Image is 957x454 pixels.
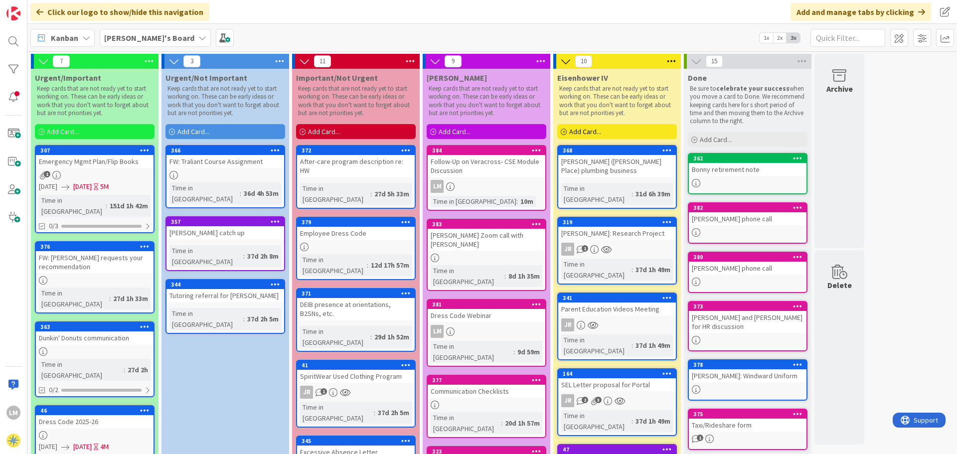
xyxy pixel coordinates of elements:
[693,361,806,368] div: 378
[36,242,154,251] div: 376
[167,85,283,117] p: Keep cards that are not ready yet to start working on. These can be early ideas or work that you ...
[563,219,676,226] div: 319
[445,55,462,67] span: 9
[760,33,773,43] span: 1x
[689,253,806,262] div: 380
[36,406,154,415] div: 46
[558,155,676,177] div: [PERSON_NAME] ([PERSON_NAME] Place) plumbing business
[297,437,415,446] div: 345
[428,385,545,398] div: Communication Checklists
[558,378,676,391] div: SEL Letter proposal for Portal
[689,253,806,275] div: 380[PERSON_NAME] phone call
[632,264,633,275] span: :
[300,183,370,205] div: Time in [GEOGRAPHIC_DATA]
[689,311,806,333] div: [PERSON_NAME] and [PERSON_NAME] for HR discussion
[428,376,545,398] div: 377Communication Checklists
[111,293,151,304] div: 27d 1h 33m
[431,341,513,363] div: Time in [GEOGRAPHIC_DATA]
[300,386,313,399] div: JR
[106,200,107,211] span: :
[30,3,209,21] div: Click our logo to show/hide this navigation
[36,322,154,331] div: 363
[302,290,415,297] div: 371
[716,84,790,93] strong: celebrate your success
[51,32,78,44] span: Kanban
[302,219,415,226] div: 379
[241,188,281,199] div: 36d 4h 53m
[558,243,676,256] div: JR
[372,188,412,199] div: 27d 5h 33m
[49,221,58,231] span: 0/3
[689,163,806,176] div: Bonny retirement note
[428,220,545,251] div: 383[PERSON_NAME] Zoom call with [PERSON_NAME]
[370,188,372,199] span: :
[245,251,281,262] div: 37d 2h 8m
[632,340,633,351] span: :
[297,361,415,370] div: 41
[36,406,154,428] div: 46Dress Code 2025-26
[582,397,588,403] span: 2
[37,85,153,117] p: Keep cards that are not ready yet to start working on. These can be early ideas or work that you ...
[826,83,853,95] div: Archive
[429,85,544,117] p: Keep cards that are not ready yet to start working on. These can be early ideas or work that you ...
[300,254,367,276] div: Time in [GEOGRAPHIC_DATA]
[515,346,542,357] div: 9d 59m
[689,154,806,163] div: 362
[171,147,284,154] div: 366
[561,410,632,432] div: Time in [GEOGRAPHIC_DATA]
[689,369,806,382] div: [PERSON_NAME]: Windward Uniform
[516,196,518,207] span: :
[36,155,154,168] div: Emergency Mgmt Plan/Flip Books
[49,385,58,395] span: 0/2
[632,416,633,427] span: :
[432,221,545,228] div: 383
[240,188,241,199] span: :
[697,435,703,441] span: 1
[558,318,676,331] div: JR
[166,146,284,168] div: 366FW: Traliant Course Assignment
[558,218,676,240] div: 319[PERSON_NAME]: Research Project
[36,146,154,168] div: 307Emergency Mgmt Plan/Flip Books
[558,394,676,407] div: JR
[563,147,676,154] div: 368
[302,362,415,369] div: 41
[36,331,154,344] div: Dunkin' Donuts communication
[308,127,340,136] span: Add Card...
[559,85,675,117] p: Keep cards that are not ready yet to start working on. These can be early ideas or work that you ...
[693,254,806,261] div: 380
[558,369,676,391] div: 164SEL Letter proposal for Portal
[297,298,415,320] div: DEIB presence at orientations, B2SNs, etc.
[633,340,673,351] div: 37d 1h 49m
[39,442,57,452] span: [DATE]
[427,73,487,83] span: Lisa
[428,300,545,309] div: 381
[104,33,194,43] b: [PERSON_NAME]'s Board
[428,376,545,385] div: 377
[300,402,374,424] div: Time in [GEOGRAPHIC_DATA]
[21,1,45,13] span: Support
[243,313,245,324] span: :
[171,218,284,225] div: 357
[582,245,588,252] span: 1
[693,155,806,162] div: 362
[166,289,284,302] div: Tutoring referral for [PERSON_NAME]
[791,3,931,21] div: Add and manage tabs by clicking
[827,279,852,291] div: Delete
[297,289,415,298] div: 371
[689,154,806,176] div: 362Bonny retirement note
[689,203,806,212] div: 382
[183,55,200,67] span: 3
[504,271,506,282] span: :
[439,127,471,136] span: Add Card...
[561,334,632,356] div: Time in [GEOGRAPHIC_DATA]
[689,410,806,419] div: 375
[693,411,806,418] div: 375
[296,73,378,83] span: Important/Not Urgent
[558,294,676,315] div: 341Parent Education Videos Meeting
[53,55,70,67] span: 7
[693,303,806,310] div: 373
[558,369,676,378] div: 164
[773,33,787,43] span: 2x
[558,218,676,227] div: 319
[431,180,444,193] div: LM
